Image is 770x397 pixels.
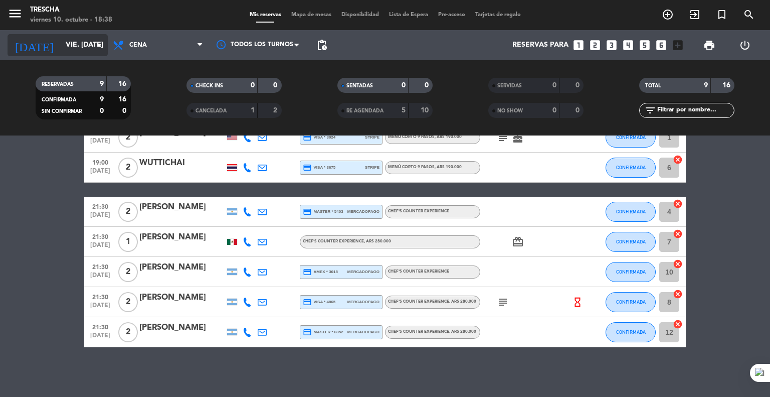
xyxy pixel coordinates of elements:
button: menu [8,6,23,25]
i: cancel [673,199,683,209]
span: NO SHOW [497,108,523,113]
span: Mapa de mesas [286,12,336,18]
i: credit_card [303,133,312,142]
strong: 5 [402,107,406,114]
i: power_settings_new [739,39,751,51]
button: CONFIRMADA [606,202,656,222]
span: print [703,39,715,51]
span: CANCELADA [196,108,227,113]
strong: 16 [118,80,128,87]
button: CONFIRMADA [606,262,656,282]
span: CONFIRMADA [616,165,646,170]
span: Lista de Espera [384,12,433,18]
span: 2 [118,322,138,342]
i: subject [497,296,509,308]
span: SENTADAS [346,83,373,88]
button: CONFIRMADA [606,127,656,148]
strong: 0 [402,82,406,89]
div: Trescha [30,5,112,15]
i: credit_card [303,268,312,277]
i: looks_6 [655,39,668,52]
span: , ARS 280.000 [449,300,476,304]
span: Reservas para [512,41,568,49]
button: CONFIRMADA [606,232,656,252]
span: Menú corto 9 pasos [388,135,462,139]
i: card_giftcard [512,236,524,248]
span: RE AGENDADA [346,108,383,113]
div: [PERSON_NAME] [139,291,225,304]
span: Chef's Counter Experience [388,270,449,274]
span: Cena [129,42,147,49]
div: [PERSON_NAME] [139,261,225,274]
span: CONFIRMADA [616,209,646,214]
span: stripe [365,164,379,171]
span: mercadopago [347,269,379,275]
i: cancel [673,289,683,299]
strong: 0 [552,82,556,89]
span: CONFIRMADA [616,239,646,244]
span: 2 [118,127,138,148]
span: Chef's Counter Experience [388,300,476,304]
span: 2 [118,202,138,222]
i: search [743,9,755,21]
i: looks_5 [638,39,651,52]
i: looks_4 [622,39,635,52]
input: Filtrar por nombre... [656,105,734,116]
span: mercadopago [347,208,379,215]
i: arrow_drop_down [93,39,105,51]
span: 21:30 [88,200,113,212]
i: cancel [673,259,683,269]
strong: 2 [273,107,279,114]
div: WUTTICHAI [139,157,225,170]
span: Tarjetas de regalo [470,12,526,18]
i: exit_to_app [689,9,701,21]
strong: 0 [251,82,255,89]
span: Disponibilidad [336,12,384,18]
strong: 0 [575,82,582,89]
span: Chef's Counter Experience [303,239,391,243]
button: CONFIRMADA [606,158,656,178]
span: CONFIRMADA [616,299,646,305]
span: [DATE] [88,212,113,223]
span: Mis reservas [245,12,286,18]
span: 1 [118,232,138,252]
i: [DATE] [8,34,61,56]
strong: 16 [118,96,128,103]
span: [DATE] [88,168,113,179]
i: credit_card [303,207,312,216]
div: viernes 10. octubre - 18:38 [30,15,112,25]
span: [DATE] [88,272,113,284]
i: credit_card [303,328,312,337]
span: , ARS 280.000 [449,330,476,334]
strong: 0 [273,82,279,89]
span: , ARS 190.000 [435,165,462,169]
strong: 0 [575,107,582,114]
span: 2 [118,262,138,282]
span: stripe [365,134,379,141]
span: SERVIDAS [497,83,522,88]
span: Pre-acceso [433,12,470,18]
span: 21:30 [88,260,113,272]
i: turned_in_not [716,9,728,21]
span: master * 5403 [303,207,343,216]
div: [PERSON_NAME] [139,231,225,244]
span: visa * 3675 [303,163,335,172]
div: LOG OUT [727,30,762,60]
i: cake [512,131,524,144]
span: CONFIRMADA [42,97,76,102]
span: Chef's Counter Experience [388,330,476,334]
span: 2 [118,158,138,178]
span: 21:30 [88,230,113,242]
span: , ARS 190.000 [435,135,462,139]
i: add_circle_outline [662,9,674,21]
span: 21:30 [88,321,113,332]
strong: 0 [552,107,556,114]
span: 21:30 [88,291,113,302]
i: looks_two [589,39,602,52]
strong: 0 [122,107,128,114]
i: looks_one [572,39,585,52]
button: CONFIRMADA [606,292,656,312]
span: CHECK INS [196,83,223,88]
span: pending_actions [316,39,328,51]
span: [DATE] [88,138,113,149]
